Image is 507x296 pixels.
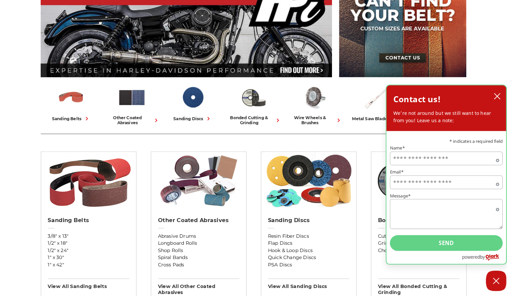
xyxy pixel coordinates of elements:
[286,88,340,129] a: wire wheels & brushes
[160,241,240,248] a: Longboard Rolls
[157,155,243,212] img: Other Coated Abrasives
[268,262,347,269] a: PSA Discs
[49,155,136,212] img: Sanding Belts
[160,262,240,269] a: Cross Pads
[475,254,479,262] span: by
[268,234,347,241] a: Resin Fiber Discs
[53,234,132,241] a: 3/8" x 13"
[387,172,497,177] label: Email*
[268,279,347,289] h3: View All sanding discs
[53,279,132,289] h3: View All sanding belts
[167,88,221,126] a: sanding discs
[160,279,240,295] h3: View All other coated abrasives
[227,88,281,129] a: bonded cutting & grinding
[490,208,493,212] span: Required field
[240,88,267,116] img: Bonded Cutting & Grinding
[387,155,497,168] input: Name
[358,88,386,116] img: Metal Saw Blades
[160,234,240,241] a: Abrasive Drums
[375,248,454,255] a: Chop Saw Wheels
[375,241,454,248] a: Grinding Wheels
[387,236,497,252] button: Send
[160,248,240,255] a: Shop Rolls
[387,201,497,230] textarea: Message
[160,219,240,225] h2: Other Coated Abrasives
[227,119,281,129] div: bonded cutting & grinding
[268,241,347,248] a: Flap Discs
[375,279,454,295] h3: View All bonded cutting & grinding
[57,119,94,126] div: sanding belts
[286,119,340,129] div: wire wheels & brushes
[160,255,240,262] a: Spiral Bands
[375,234,454,241] a: Cut-Off Wheels
[390,97,436,110] h2: Contact us!
[383,90,501,265] div: olark chatbox
[268,219,347,225] h2: Sanding Discs
[53,255,132,262] a: 1" x 30"
[405,88,459,129] a: non-woven abrasives
[486,96,497,106] button: close chatbox
[418,88,445,116] img: Non-woven Abrasives
[268,255,347,262] a: Quick Change Discs
[53,219,132,225] h2: Sanding Belts
[53,262,132,269] a: 1" x 42"
[264,155,350,212] img: Sanding Discs
[387,149,497,153] label: Name*
[53,241,132,248] a: 1/2" x 18"
[121,88,149,116] img: Other Coated Abrasives
[390,114,493,128] p: We're not around but we still want to hear from you! Leave us a note:
[387,143,497,147] p: * indicates a required field
[345,88,399,126] a: metal saw blades
[371,155,458,212] img: Bonded Cutting & Grinding
[490,160,493,164] span: Required field
[49,88,103,126] a: sanding belts
[175,119,213,126] div: sanding discs
[350,119,395,126] div: metal saw blades
[490,184,493,187] span: Required field
[387,196,497,200] label: Message*
[108,88,162,129] a: other coated abrasives
[108,119,162,129] div: other coated abrasives
[457,252,500,264] a: Powered by Olark
[62,88,89,116] img: Sanding Belts
[457,254,474,262] span: powered
[480,271,500,291] button: Close Chatbox
[268,248,347,255] a: Hook & Loop Discs
[180,88,208,116] img: Sanding Discs
[53,248,132,255] a: 1/2" x 24"
[375,219,454,225] h2: Bonded Cutting & Grinding
[299,88,327,116] img: Wire Wheels & Brushes
[387,178,497,191] input: Email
